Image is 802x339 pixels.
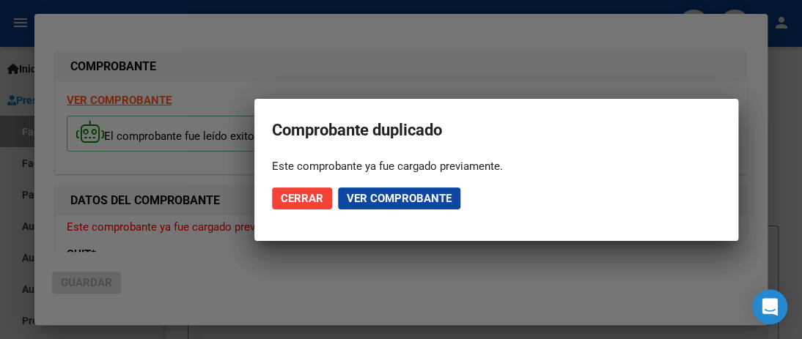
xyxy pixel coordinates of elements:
[272,159,721,174] div: Este comprobante ya fue cargado previamente.
[272,187,332,209] button: Cerrar
[272,116,721,144] h2: Comprobante duplicado
[347,192,452,205] span: Ver comprobante
[752,289,787,324] div: Open Intercom Messenger
[338,187,460,209] button: Ver comprobante
[281,192,323,205] span: Cerrar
